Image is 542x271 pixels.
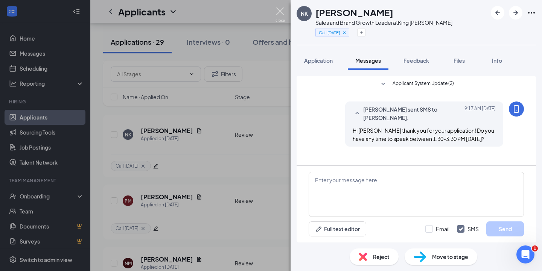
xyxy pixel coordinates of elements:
button: Send [486,221,524,236]
svg: ArrowRight [511,8,520,17]
span: [DATE] 9:17 AM [464,105,496,122]
svg: SmallChevronUp [353,109,362,118]
span: Reject [373,253,390,261]
span: Move to stage [432,253,468,261]
svg: Ellipses [527,8,536,17]
button: Plus [357,29,365,36]
div: NK [301,10,308,17]
span: [PERSON_NAME] sent SMS to [PERSON_NAME]. [363,105,462,122]
button: SmallChevronDownApplicant System Update (2) [379,80,454,89]
span: Messages [355,57,381,64]
svg: Plus [359,30,364,35]
span: Feedback [403,57,429,64]
h1: [PERSON_NAME] [315,6,393,19]
button: Full text editorPen [309,221,366,236]
svg: ArrowLeftNew [493,8,502,17]
span: Files [454,57,465,64]
span: Applicant System Update (2) [393,80,454,89]
svg: SmallChevronDown [379,80,388,89]
svg: MobileSms [512,104,521,114]
svg: Cross [342,30,347,35]
span: Hi [PERSON_NAME] thank you for your application! Do you have any time to speak between 1:30-3:30 ... [353,127,494,142]
span: Call [DATE] [319,29,340,36]
div: Sales and Brand Growth Leader at King [PERSON_NAME] [315,19,452,26]
span: Application [304,57,333,64]
iframe: Intercom live chat [516,245,534,263]
span: Info [492,57,502,64]
button: ArrowLeftNew [491,6,504,20]
button: ArrowRight [509,6,522,20]
span: 1 [532,245,538,251]
svg: Pen [315,225,323,233]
